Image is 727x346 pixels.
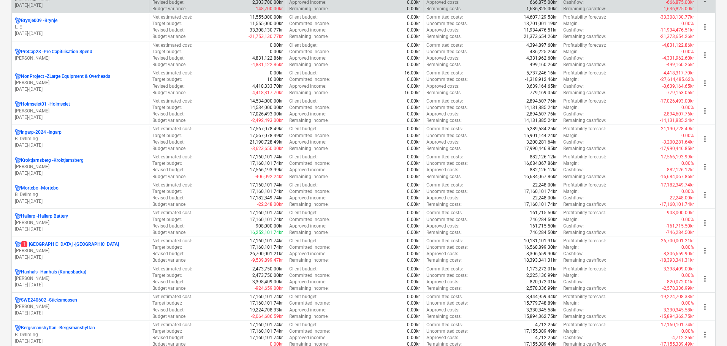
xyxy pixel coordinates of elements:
[681,104,694,111] p: 0.00%
[15,73,21,80] div: Project has multi currencies enabled
[289,188,330,195] p: Committed income :
[15,142,146,149] p: [DATE] - [DATE]
[563,98,606,104] p: Profitability forecast :
[152,182,192,188] p: Net estimated cost :
[152,126,192,132] p: Net estimated cost :
[563,6,606,12] p: Remaining cashflow :
[524,27,557,33] p: 11,934,476.51kr
[407,49,420,55] p: 0.00kr
[249,33,283,40] p: -21,753,130.77kr
[250,139,283,145] p: 21,190,728.49kr
[530,62,557,68] p: 499,160.26kr
[152,145,187,152] p: Budget variance :
[289,174,329,180] p: Remaining income :
[700,22,710,32] span: more_vert
[426,49,468,55] p: Uncommitted costs :
[15,191,146,198] p: B. Dellming
[563,104,579,111] p: Margin :
[152,62,187,68] p: Budget variance :
[15,248,146,254] p: [PERSON_NAME]
[426,62,462,68] p: Remaining costs :
[152,139,185,145] p: Revised budget :
[526,139,557,145] p: 3,200,281.64kr
[250,98,283,104] p: 14,534,000.00kr
[152,76,182,83] p: Target budget :
[530,154,557,160] p: 882,126.12kr
[563,49,579,55] p: Margin :
[15,55,146,62] p: [PERSON_NAME]
[267,76,283,83] p: 16.00kr
[152,42,192,49] p: Net estimated cost :
[426,76,468,83] p: Uncommitted costs :
[15,17,146,37] div: Brynje009 -BrynjeL. E[DATE]-[DATE]
[270,70,283,76] p: 0.00kr
[681,160,694,167] p: 0.00%
[15,80,146,86] p: [PERSON_NAME]
[563,145,606,152] p: Remaining cashflow :
[289,21,330,27] p: Committed income :
[289,182,318,188] p: Client budget :
[21,101,70,107] p: Holmselet01 - Holmselet
[426,188,468,195] p: Uncommitted costs :
[532,182,557,188] p: 22,248.00kr
[660,14,694,21] p: -33,308,130.77kr
[700,134,710,144] span: more_vert
[250,195,283,201] p: 17,182,349.74kr
[152,90,187,96] p: Budget variance :
[15,269,21,275] div: Project has multi currencies enabled
[289,76,330,83] p: Committed income :
[563,160,579,167] p: Margin :
[15,213,146,232] div: Hallarp -Hallarp Battery[PERSON_NAME][DATE]-[DATE]
[407,21,420,27] p: 0.00kr
[563,117,606,124] p: Remaining cashflow :
[563,126,606,132] p: Profitability forecast :
[289,42,318,49] p: Client budget :
[662,139,694,145] p: -3,200,281.64kr
[407,167,420,173] p: 0.00kr
[15,198,146,205] p: [DATE] - [DATE]
[660,126,694,132] p: -21,190,728.49kr
[681,188,694,195] p: 0.00%
[152,14,192,21] p: Net estimated cost :
[21,241,27,247] span: 1
[15,157,21,164] div: Project has multi currencies enabled
[15,325,21,331] div: Project has multi currencies enabled
[563,90,606,96] p: Remaining cashflow :
[426,139,459,145] p: Approved costs :
[404,70,420,76] p: 16.00kr
[526,111,557,117] p: 2,894,607.76kr
[15,303,146,310] p: [PERSON_NAME]
[426,27,459,33] p: Approved costs :
[526,126,557,132] p: 5,289,584.25kr
[426,70,463,76] p: Committed costs :
[524,133,557,139] p: 15,901,144.24kr
[700,302,710,311] span: more_vert
[270,49,283,55] p: 0.00kr
[524,117,557,124] p: 14,131,885.24kr
[152,160,182,167] p: Target budget :
[407,188,420,195] p: 0.00kr
[152,111,185,117] p: Revised budget :
[152,33,187,40] p: Budget variance :
[407,133,420,139] p: 0.00kr
[251,90,283,96] p: -4,418,317.70kr
[289,195,326,201] p: Approved income :
[563,14,606,21] p: Profitability forecast :
[563,27,584,33] p: Cashflow :
[407,117,420,124] p: 0.00kr
[563,33,606,40] p: Remaining cashflow :
[700,246,710,255] span: more_vert
[524,174,557,180] p: 16,684,067.86kr
[289,126,318,132] p: Client budget :
[666,167,694,173] p: -882,126.12kr
[426,126,463,132] p: Committed costs :
[524,145,557,152] p: 17,990,446.85kr
[530,49,557,55] p: 436,225.26kr
[289,6,329,12] p: Remaining income :
[426,55,459,62] p: Approved costs :
[152,117,187,124] p: Budget variance :
[289,55,326,62] p: Approved income :
[426,98,463,104] p: Committed costs :
[407,160,420,167] p: 0.00kr
[15,185,21,191] div: Project has multi currencies enabled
